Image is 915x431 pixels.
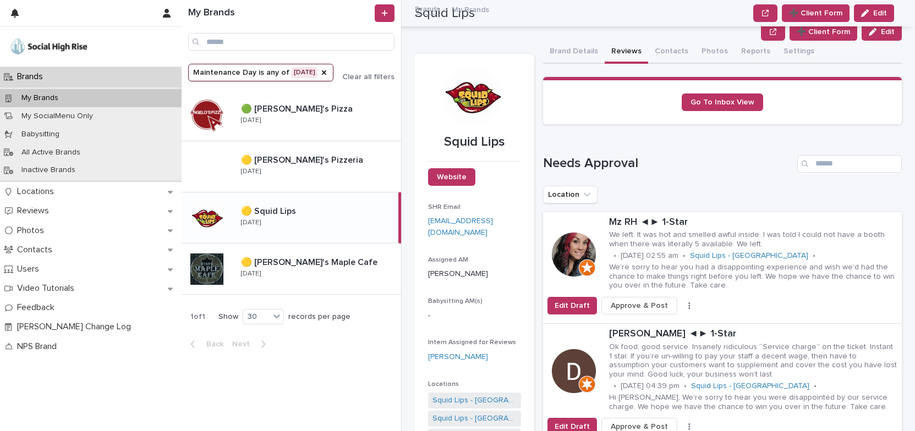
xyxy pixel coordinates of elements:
[182,244,401,295] a: 🟡 [PERSON_NAME]'s Maple Cafe🟡 [PERSON_NAME]'s Maple Cafe [DATE]
[609,328,897,340] p: [PERSON_NAME] ◄► 1-Star
[648,41,695,64] button: Contacts
[200,340,223,348] span: Back
[621,251,678,261] p: [DATE] 02:55 am
[182,141,401,192] a: 🟡 [PERSON_NAME]'s Pizzeria🟡 [PERSON_NAME]'s Pizzeria [DATE]
[691,98,754,106] span: Go To Inbox View
[428,351,488,363] a: [PERSON_NAME]
[621,382,680,391] p: [DATE] 04:39 pm
[613,382,616,391] p: •
[683,251,686,261] p: •
[881,28,895,36] span: Edit
[428,257,468,263] span: Assigned AM
[188,7,372,19] h1: My Brands
[241,102,355,114] p: 🟢 [PERSON_NAME]'s Pizza
[218,312,238,322] p: Show
[13,93,67,103] p: My Brands
[432,413,517,424] a: Squid Lips - [GEOGRAPHIC_DATA]
[609,217,897,229] p: Mz RH ◄► 1-Star
[813,251,815,261] p: •
[342,73,395,81] span: Clear all filters
[543,212,902,324] a: Mz RH ◄► 1-StarWe left. It was hot and smelled awful inside. I was told I could not have a booth ...
[241,219,261,226] p: [DATE]
[735,41,777,64] button: Reports
[432,395,517,406] a: Squid Lips - [GEOGRAPHIC_DATA]
[241,204,298,217] p: 🟡 Squid Lips
[428,268,521,280] p: [PERSON_NAME]
[13,264,48,274] p: Users
[609,230,897,249] p: We left. It was hot and smelled awful inside. I was told I could not have a booth when there was ...
[428,339,516,346] span: Intern Assigned for Reviews
[601,297,677,314] button: Approve & Post
[188,64,333,81] button: Maintenance Day
[13,245,61,255] p: Contacts
[241,255,380,268] p: 🟡 [PERSON_NAME]'s Maple Cafe
[182,192,401,244] a: 🟡 Squid Lips🟡 Squid Lips [DATE]
[814,382,817,391] p: •
[428,204,461,211] span: SHR Email
[13,283,83,294] p: Video Tutorials
[13,165,84,175] p: Inactive Brands
[13,206,58,216] p: Reviews
[13,302,63,313] p: Feedback
[691,382,809,391] a: Squid Lips - [GEOGRAPHIC_DATA]
[241,168,261,175] p: [DATE]
[13,341,65,352] p: NPS Brand
[695,41,735,64] button: Photos
[288,312,350,322] p: records per page
[682,93,763,111] a: Go To Inbox View
[797,155,902,173] input: Search
[452,3,489,15] p: My Brands
[428,217,493,236] a: [EMAIL_ADDRESS][DOMAIN_NAME]
[428,310,521,322] p: -
[428,134,521,150] p: Squid Lips
[13,71,52,82] p: Brands
[415,2,440,15] a: Brands
[428,298,483,305] span: Babysitting AM(s)
[13,148,89,157] p: All Active Brands
[605,41,648,64] button: Reviews
[777,41,821,64] button: Settings
[428,381,459,388] span: Locations
[609,263,897,290] p: We're sorry to hear you had a disappointing experience and wish we'd had the chance to make thing...
[547,297,597,314] button: Edit Draft
[241,117,261,124] p: [DATE]
[228,339,275,349] button: Next
[232,340,256,348] span: Next
[13,322,140,332] p: [PERSON_NAME] Change Log
[13,112,102,121] p: My SocialMenu Only
[437,173,467,181] span: Website
[182,339,228,349] button: Back
[613,251,616,261] p: •
[555,300,590,311] span: Edit Draft
[797,26,850,37] span: ➕ Client Form
[182,90,401,141] a: 🟢 [PERSON_NAME]'s Pizza🟢 [PERSON_NAME]'s Pizza [DATE]
[690,251,808,261] a: Squid Lips - [GEOGRAPHIC_DATA]
[333,73,395,81] button: Clear all filters
[182,303,214,330] p: 1 of 1
[862,23,902,41] button: Edit
[188,33,395,51] input: Search
[13,186,63,197] p: Locations
[790,23,857,41] button: ➕ Client Form
[609,342,897,379] p: Ok food, good service. Insanely ridiculous “Service charge” on the ticket. Instant 1 star. If you...
[609,393,897,412] p: Hi [PERSON_NAME], We're sorry to hear you were disappointed by our service charge. We hope we hav...
[543,156,793,172] h1: Needs Approval
[684,382,687,391] p: •
[543,186,598,203] button: Location
[241,270,261,278] p: [DATE]
[9,36,89,58] img: o5DnuTxEQV6sW9jFYBBf
[241,153,365,165] p: 🟡 [PERSON_NAME]'s Pizzeria
[13,225,53,236] p: Photos
[243,311,270,323] div: 30
[13,130,68,139] p: Babysitting
[543,41,605,64] button: Brand Details
[428,168,475,186] a: Website
[611,300,668,311] span: Approve & Post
